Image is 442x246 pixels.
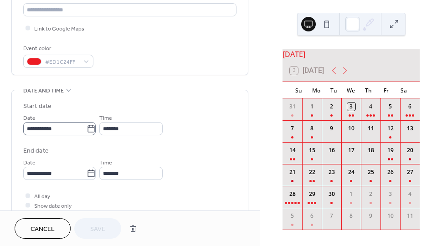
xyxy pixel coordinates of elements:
div: 6 [308,212,316,220]
div: 16 [328,146,336,154]
div: 3 [347,102,355,111]
div: 20 [406,146,414,154]
div: 2 [367,190,375,198]
div: 8 [308,124,316,133]
div: Fr [377,82,395,98]
div: 14 [288,146,297,154]
div: 4 [406,190,414,198]
span: Cancel [31,225,55,234]
div: 7 [328,212,336,220]
div: 17 [347,146,355,154]
div: 4 [367,102,375,111]
div: 1 [347,190,355,198]
div: Tu [325,82,342,98]
div: 5 [386,102,395,111]
div: Start date [23,102,51,111]
div: 7 [288,124,297,133]
div: Su [290,82,307,98]
div: 13 [406,124,414,133]
div: 18 [367,146,375,154]
span: #ED1C24FF [45,57,79,67]
div: 11 [406,212,414,220]
div: 1 [308,102,316,111]
div: 8 [347,212,355,220]
div: Th [360,82,377,98]
div: 11 [367,124,375,133]
div: 26 [386,168,395,176]
span: Date [23,113,36,123]
span: Time [99,158,112,168]
div: We [342,82,360,98]
div: 12 [386,124,395,133]
div: 30 [328,190,336,198]
div: 5 [288,212,297,220]
div: 9 [367,212,375,220]
div: 9 [328,124,336,133]
div: 27 [406,168,414,176]
span: Link to Google Maps [34,24,84,34]
div: Sa [395,82,412,98]
div: 21 [288,168,297,176]
div: 10 [347,124,355,133]
span: Date [23,158,36,168]
div: 3 [386,190,395,198]
div: Mo [307,82,324,98]
div: 10 [386,212,395,220]
div: 29 [308,190,316,198]
div: 31 [288,102,297,111]
div: 23 [328,168,336,176]
div: 22 [308,168,316,176]
div: 2 [328,102,336,111]
div: 15 [308,146,316,154]
span: Show date only [34,201,72,211]
div: End date [23,146,49,156]
div: 25 [367,168,375,176]
div: 19 [386,146,395,154]
div: 24 [347,168,355,176]
span: Time [99,113,112,123]
span: Date and time [23,86,64,96]
span: All day [34,192,50,201]
div: 28 [288,190,297,198]
div: 6 [406,102,414,111]
button: Cancel [15,218,71,239]
div: Event color [23,44,92,53]
div: [DATE] [283,49,420,60]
